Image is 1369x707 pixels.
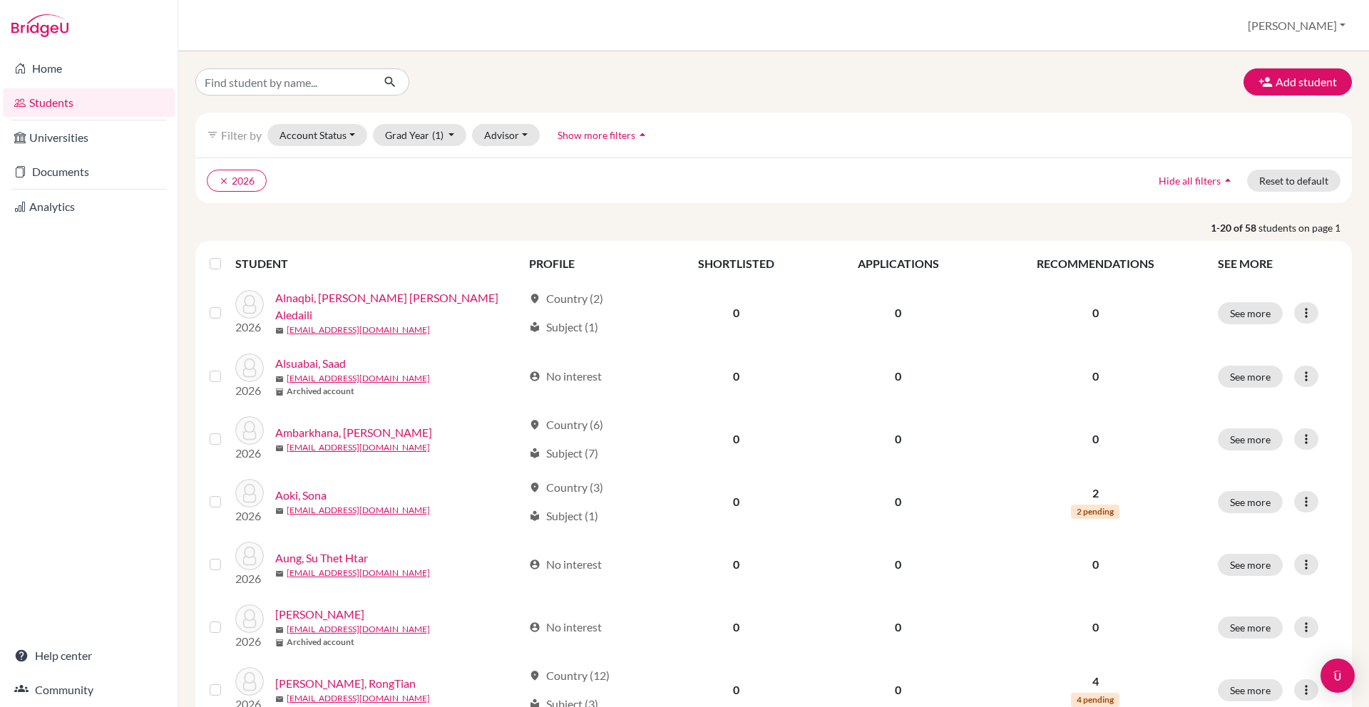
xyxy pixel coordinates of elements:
p: 0 [990,304,1201,321]
input: Find student by name... [195,68,372,96]
button: [PERSON_NAME] [1241,12,1352,39]
button: See more [1218,554,1283,576]
th: SHORTLISTED [657,247,815,281]
div: Country (6) [529,416,603,433]
b: Archived account [287,636,354,649]
div: Country (2) [529,290,603,307]
div: No interest [529,368,602,385]
span: mail [275,444,284,453]
i: arrow_drop_up [635,128,650,142]
a: Documents [3,158,175,186]
button: See more [1218,491,1283,513]
i: clear [219,176,229,186]
img: Aoki, Sona [235,479,264,507]
td: 0 [657,596,815,659]
p: 2 [990,485,1201,502]
a: Ambarkhana, [PERSON_NAME] [275,424,432,441]
span: local_library [529,448,540,459]
span: 2 pending [1071,505,1119,519]
span: Hide all filters [1159,175,1221,187]
a: Universities [3,123,175,152]
a: [EMAIL_ADDRESS][DOMAIN_NAME] [287,504,430,517]
button: See more [1218,428,1283,450]
span: account_circle [529,621,540,633]
a: [EMAIL_ADDRESS][DOMAIN_NAME] [287,623,430,636]
th: SEE MORE [1209,247,1346,281]
span: Filter by [221,128,262,142]
th: RECOMMENDATIONS [982,247,1209,281]
div: Country (3) [529,479,603,496]
img: Ambarkhana, Tanmayi [235,416,264,445]
td: 0 [815,470,981,533]
img: Aung, Su Thet Htar [235,542,264,570]
span: (1) [432,129,443,141]
button: Show more filtersarrow_drop_up [545,124,662,146]
span: mail [275,626,284,634]
a: [EMAIL_ADDRESS][DOMAIN_NAME] [287,324,430,336]
td: 0 [657,408,815,470]
img: Bridge-U [11,14,68,37]
p: 2026 [235,570,264,587]
a: Aung, Su Thet Htar [275,549,368,567]
span: local_library [529,321,540,333]
i: arrow_drop_up [1221,173,1235,187]
td: 0 [815,408,981,470]
span: inventory_2 [275,388,284,396]
td: 0 [657,345,815,408]
span: mail [275,375,284,383]
td: 0 [657,533,815,596]
span: account_circle [529,559,540,570]
p: 2026 [235,319,264,336]
td: 0 [657,281,815,345]
span: inventory_2 [275,639,284,647]
a: Aoki, Sona [275,487,327,504]
span: local_library [529,510,540,522]
div: No interest [529,619,602,636]
button: Add student [1244,68,1352,96]
a: [EMAIL_ADDRESS][DOMAIN_NAME] [287,692,430,705]
p: 0 [990,430,1201,448]
span: students on page 1 [1258,220,1352,235]
span: location_on [529,670,540,681]
div: Subject (7) [529,445,598,462]
p: 2026 [235,633,264,650]
a: Students [3,88,175,117]
b: Archived account [287,385,354,398]
a: [EMAIL_ADDRESS][DOMAIN_NAME] [287,441,430,454]
a: Analytics [3,192,175,221]
a: [EMAIL_ADDRESS][DOMAIN_NAME] [287,372,430,385]
i: filter_list [207,129,218,140]
td: 0 [657,470,815,533]
th: STUDENT [235,247,521,281]
p: 2026 [235,382,264,399]
p: 0 [990,368,1201,385]
span: mail [275,695,284,703]
button: Grad Year(1) [373,124,467,146]
span: account_circle [529,371,540,382]
th: APPLICATIONS [815,247,981,281]
p: 4 [990,673,1201,690]
button: See more [1218,679,1283,701]
a: [EMAIL_ADDRESS][DOMAIN_NAME] [287,567,430,579]
a: Community [3,676,175,704]
img: Alsuabai, Saad [235,353,264,382]
p: 0 [990,619,1201,636]
a: [PERSON_NAME] [275,606,364,623]
div: Subject (1) [529,507,598,525]
button: See more [1218,616,1283,639]
img: Alnaqbi, Hamdan Hazzaa Mohammed Aledaili [235,290,264,319]
img: Basnet, Niharika [235,604,264,633]
td: 0 [815,533,981,596]
p: 2026 [235,507,264,525]
button: See more [1218,302,1283,324]
button: Account Status [267,124,367,146]
div: Country (12) [529,667,610,684]
button: Reset to default [1247,170,1340,192]
span: Show more filters [558,129,635,141]
button: See more [1218,366,1283,388]
p: 0 [990,556,1201,573]
td: 0 [815,345,981,408]
img: Cai, RongTian [235,667,264,696]
span: location_on [529,419,540,430]
span: mail [275,569,284,578]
